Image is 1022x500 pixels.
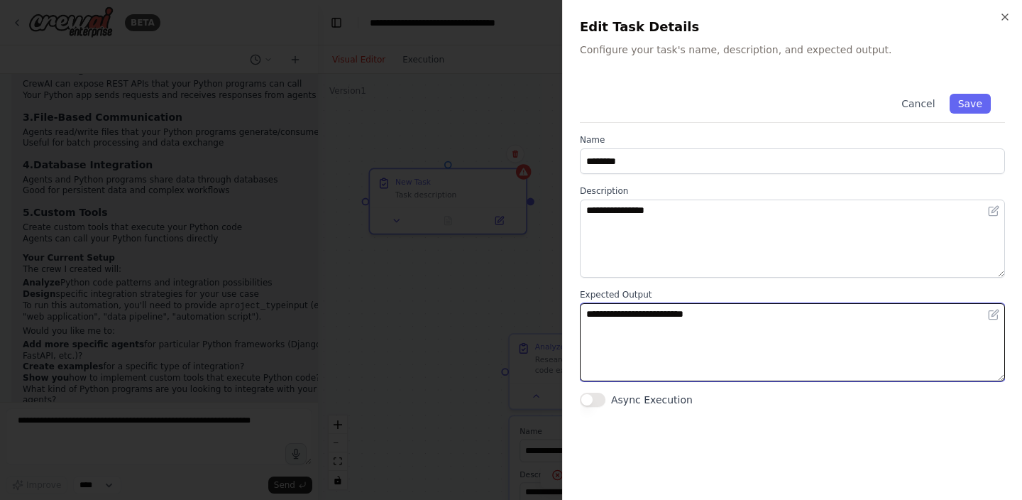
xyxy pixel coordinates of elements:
h2: Edit Task Details [580,17,1005,37]
label: Name [580,134,1005,146]
button: Cancel [893,94,943,114]
label: Description [580,185,1005,197]
button: Save [950,94,991,114]
button: Open in editor [985,202,1002,219]
label: Async Execution [611,393,693,407]
button: Open in editor [985,306,1002,323]
label: Expected Output [580,289,1005,300]
p: Configure your task's name, description, and expected output. [580,43,1005,57]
